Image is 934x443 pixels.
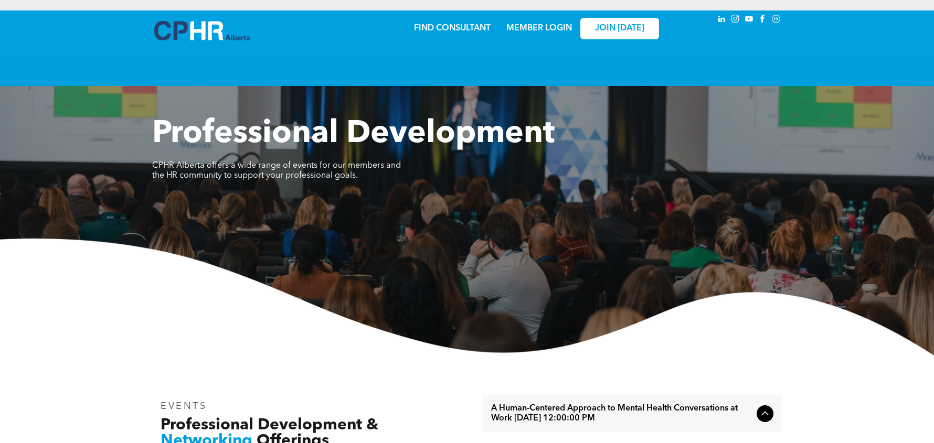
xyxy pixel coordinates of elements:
[152,161,401,180] span: CPHR Alberta offers a wide range of events for our members and the HR community to support your p...
[743,13,755,27] a: youtube
[491,404,752,424] span: A Human-Centered Approach to Mental Health Conversations at Work [DATE] 12:00:00 PM
[154,21,250,40] img: A blue and white logo for cp alberta
[770,13,782,27] a: Social network
[152,118,555,150] span: Professional Development
[716,13,727,27] a: linkedin
[161,402,207,411] span: EVENTS
[161,417,378,433] span: Professional Development &
[506,24,572,33] a: MEMBER LOGIN
[729,13,741,27] a: instagram
[595,24,644,34] span: JOIN [DATE]
[757,13,768,27] a: facebook
[414,24,491,33] a: FIND CONSULTANT
[580,18,659,39] a: JOIN [DATE]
